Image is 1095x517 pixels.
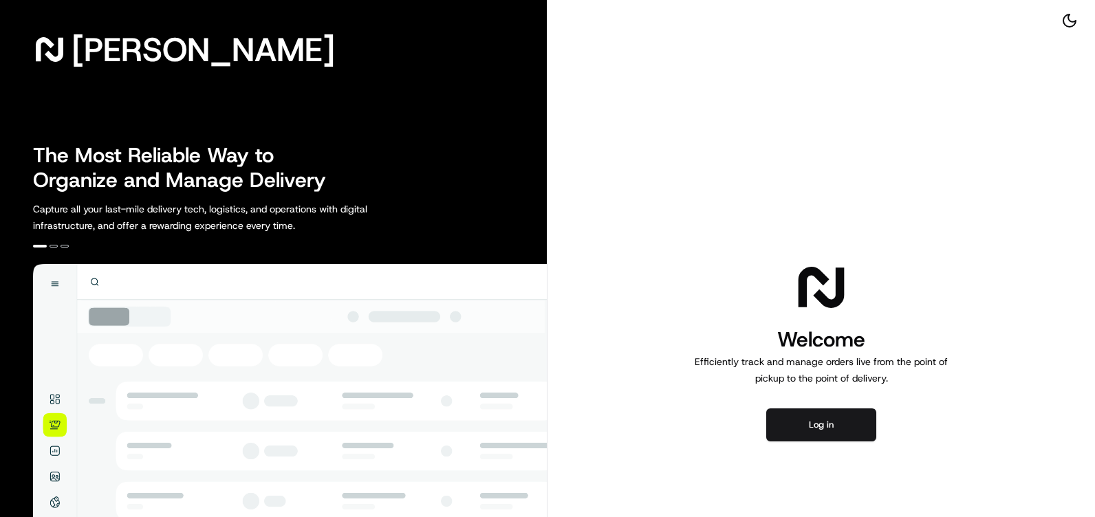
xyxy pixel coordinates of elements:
p: Efficiently track and manage orders live from the point of pickup to the point of delivery. [689,353,953,386]
h1: Welcome [689,326,953,353]
button: Log in [766,408,876,441]
h2: The Most Reliable Way to Organize and Manage Delivery [33,143,341,192]
p: Capture all your last-mile delivery tech, logistics, and operations with digital infrastructure, ... [33,201,429,234]
span: [PERSON_NAME] [72,36,335,63]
